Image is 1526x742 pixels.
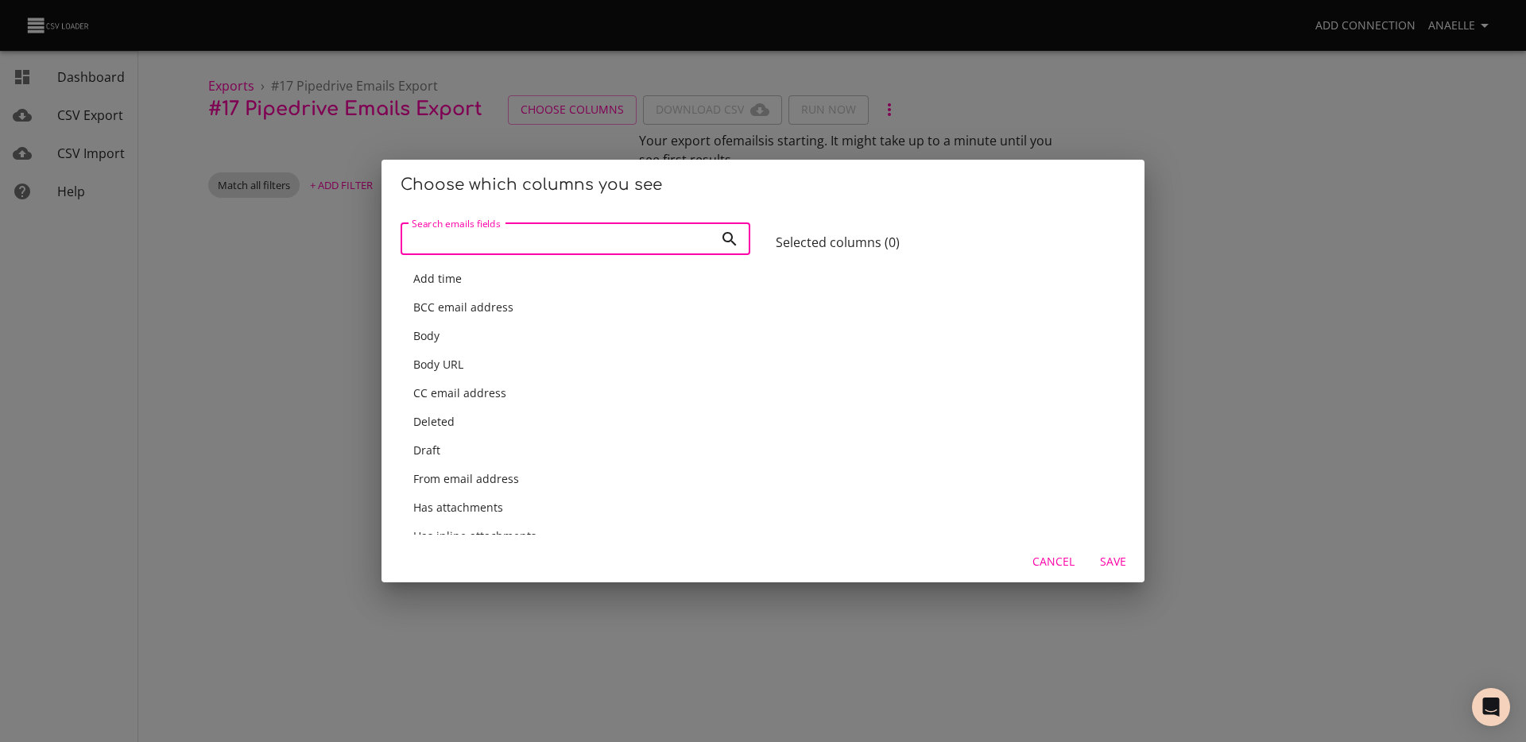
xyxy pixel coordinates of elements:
[413,528,536,543] span: Has inline attachments
[401,172,1125,198] h2: Choose which columns you see
[413,300,513,315] span: BCC email address
[1472,688,1510,726] div: Open Intercom Messenger
[401,436,750,465] div: Draft
[413,357,463,372] span: Body URL
[401,265,750,293] div: Add time
[413,271,462,286] span: Add time
[413,500,503,515] span: Has attachments
[413,471,519,486] span: From email address
[1026,547,1081,577] button: Cancel
[401,293,750,322] div: BCC email address
[413,442,440,458] span: Draft
[1032,552,1075,572] span: Cancel
[401,465,750,493] div: From email address
[1094,552,1132,572] span: Save
[776,235,1125,250] h6: Selected columns ( 0 )
[401,350,750,379] div: Body URL
[413,328,440,343] span: Body
[413,385,506,400] span: CC email address
[401,493,750,522] div: Has attachments
[401,522,750,551] div: Has inline attachments
[1087,547,1138,577] button: Save
[401,408,750,436] div: Deleted
[401,379,750,408] div: CC email address
[401,322,750,350] div: Body
[413,414,455,429] span: Deleted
